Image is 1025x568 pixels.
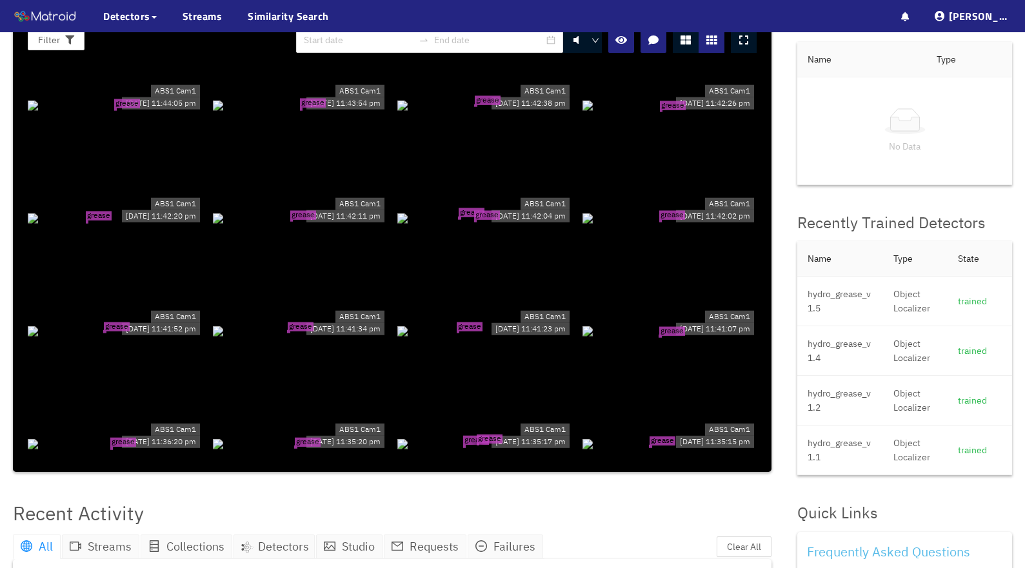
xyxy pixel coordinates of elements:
[342,539,375,554] span: Studio
[304,33,413,47] input: Start date
[650,436,675,446] span: grease tear
[248,8,329,24] a: Similarity Search
[13,7,77,26] img: Matroid logo
[104,322,130,331] span: grease tear
[122,436,200,448] div: [DATE] 11:36:20 pm
[151,85,200,97] div: ABS1 Cam1
[521,311,570,323] div: ABS1 Cam1
[958,443,1002,457] div: trained
[183,8,223,24] a: Streams
[300,98,326,107] span: grease tear
[705,198,754,210] div: ABS1 Cam1
[335,198,384,210] div: ABS1 Cam1
[705,85,754,97] div: ABS1 Cam1
[86,211,112,220] span: grease tear
[926,42,1012,77] th: Type
[122,323,200,335] div: [DATE] 11:41:52 pm
[676,323,754,335] div: [DATE] 11:41:07 pm
[122,97,200,109] div: [DATE] 11:44:05 pm
[660,101,686,110] span: grease tear
[475,540,487,552] span: minus-circle
[463,436,489,445] span: grease tear
[475,96,501,105] span: grease tear
[13,498,144,528] div: Recent Activity
[457,322,483,331] span: grease tear
[21,540,32,552] span: global
[306,323,384,335] div: [DATE] 11:41:34 pm
[148,540,160,552] span: database
[70,540,81,552] span: video-camera
[306,210,384,222] div: [DATE] 11:42:11 pm
[151,198,200,210] div: ABS1 Cam1
[324,540,335,552] span: picture
[521,198,570,210] div: ABS1 Cam1
[883,277,948,326] td: Object Localizer
[103,8,150,24] span: Detectors
[419,35,429,45] span: to
[39,539,53,554] span: All
[797,501,1012,525] div: Quick Links
[492,436,570,448] div: [DATE] 11:35:17 pm
[392,540,403,552] span: mail
[28,30,85,50] button: Filter
[122,210,200,222] div: [DATE] 11:42:20 pm
[727,540,761,554] span: Clear All
[38,33,60,47] span: Filter
[797,241,883,277] th: Name
[434,33,544,47] input: End date
[659,327,685,336] span: grease tear
[110,438,136,447] span: grease tear
[883,426,948,475] td: Object Localizer
[493,539,535,554] span: Failures
[676,436,754,448] div: [DATE] 11:35:15 pm
[335,85,384,97] div: ABS1 Cam1
[492,210,570,222] div: [DATE] 11:42:04 pm
[166,539,224,554] span: Collections
[797,426,883,475] td: hydro_grease_v1.1
[88,539,132,554] span: Streams
[459,208,484,217] span: grease tear
[335,424,384,436] div: ABS1 Cam1
[883,241,948,277] th: Type
[676,97,754,109] div: [DATE] 11:42:26 pm
[335,311,384,323] div: ABS1 Cam1
[306,436,384,448] div: [DATE] 11:35:20 pm
[592,37,599,44] span: down
[797,42,926,77] th: Name
[948,241,1012,277] th: State
[807,542,1002,562] div: Frequently Asked Questions
[808,139,1002,153] p: No Data
[705,424,754,436] div: ABS1 Cam1
[883,326,948,376] td: Object Localizer
[474,211,500,220] span: grease tear
[521,424,570,436] div: ABS1 Cam1
[288,322,313,331] span: grease tear
[114,99,140,108] span: grease tear
[958,294,1002,308] div: trained
[295,438,321,447] span: grease tear
[958,393,1002,407] div: trained
[306,97,384,109] div: [DATE] 11:43:54 pm
[705,311,754,323] div: ABS1 Cam1
[797,376,883,426] td: hydro_grease_v1.2
[410,539,459,554] span: Requests
[676,210,754,222] div: [DATE] 11:42:02 pm
[797,277,883,326] td: hydro_grease_v1.5
[717,536,771,557] button: Clear All
[883,376,948,426] td: Object Localizer
[492,97,570,109] div: [DATE] 11:42:38 pm
[151,424,200,436] div: ABS1 Cam1
[419,35,429,45] span: swap-right
[797,326,883,376] td: hydro_grease_v1.4
[477,435,503,444] span: grease tear
[258,538,309,556] span: Detectors
[521,85,570,97] div: ABS1 Cam1
[151,311,200,323] div: ABS1 Cam1
[797,211,1012,235] div: Recently Trained Detectors
[492,323,570,335] div: [DATE] 11:41:23 pm
[290,211,316,220] span: grease tear
[958,344,1002,358] div: trained
[659,211,685,220] span: grease tear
